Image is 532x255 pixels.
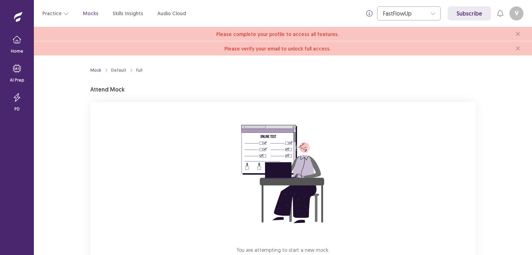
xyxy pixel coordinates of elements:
[10,77,24,83] p: AI Prep
[90,67,143,73] nav: breadcrumb
[42,7,69,20] button: Practice
[224,44,331,53] a: Please verify your email to unlock full access.
[512,28,524,40] button: close
[512,43,524,54] button: close
[509,6,524,20] button: V
[216,30,339,38] a: Please complete your profile to access all features.
[219,111,346,238] img: attend-mock
[14,106,20,112] p: PD
[90,85,125,94] p: Attend Mock
[11,48,23,54] p: Home
[157,10,186,17] a: Audio Cloud
[224,46,331,52] span: Please verify your email to unlock full access.
[448,6,491,20] a: Subscribe
[363,7,376,20] button: info
[216,31,339,37] span: Please complete your profile to access all features.
[136,67,143,73] div: Full
[90,67,101,73] a: Mock
[383,7,427,20] div: FastFlowUp
[113,10,143,17] a: Skills Insights
[111,67,126,73] div: Default
[83,10,98,17] a: Mocks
